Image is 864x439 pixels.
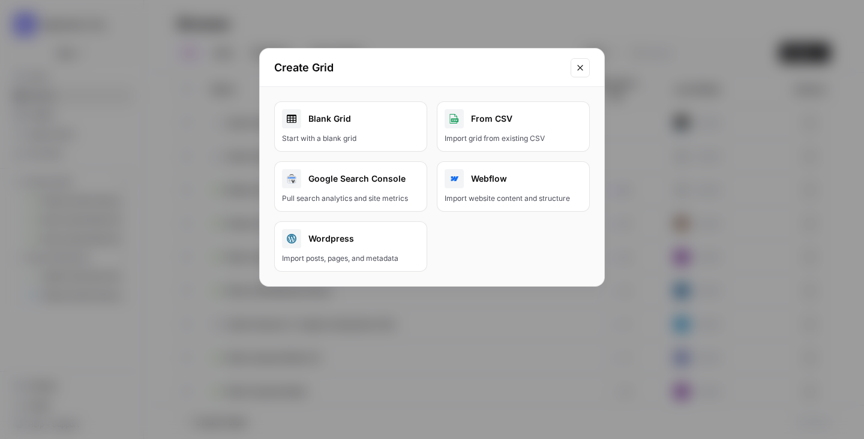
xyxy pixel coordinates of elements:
[274,59,563,76] h2: Create Grid
[445,193,582,204] div: Import website content and structure
[445,133,582,144] div: Import grid from existing CSV
[274,221,427,272] button: WordpressImport posts, pages, and metadata
[282,193,419,204] div: Pull search analytics and site metrics
[445,169,582,188] div: Webflow
[282,133,419,144] div: Start with a blank grid
[282,169,419,188] div: Google Search Console
[445,109,582,128] div: From CSV
[274,161,427,212] button: Google Search ConsolePull search analytics and site metrics
[282,109,419,128] div: Blank Grid
[274,101,427,152] a: Blank GridStart with a blank grid
[437,101,590,152] button: From CSVImport grid from existing CSV
[571,58,590,77] button: Close modal
[437,161,590,212] button: WebflowImport website content and structure
[282,253,419,264] div: Import posts, pages, and metadata
[282,229,419,248] div: Wordpress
